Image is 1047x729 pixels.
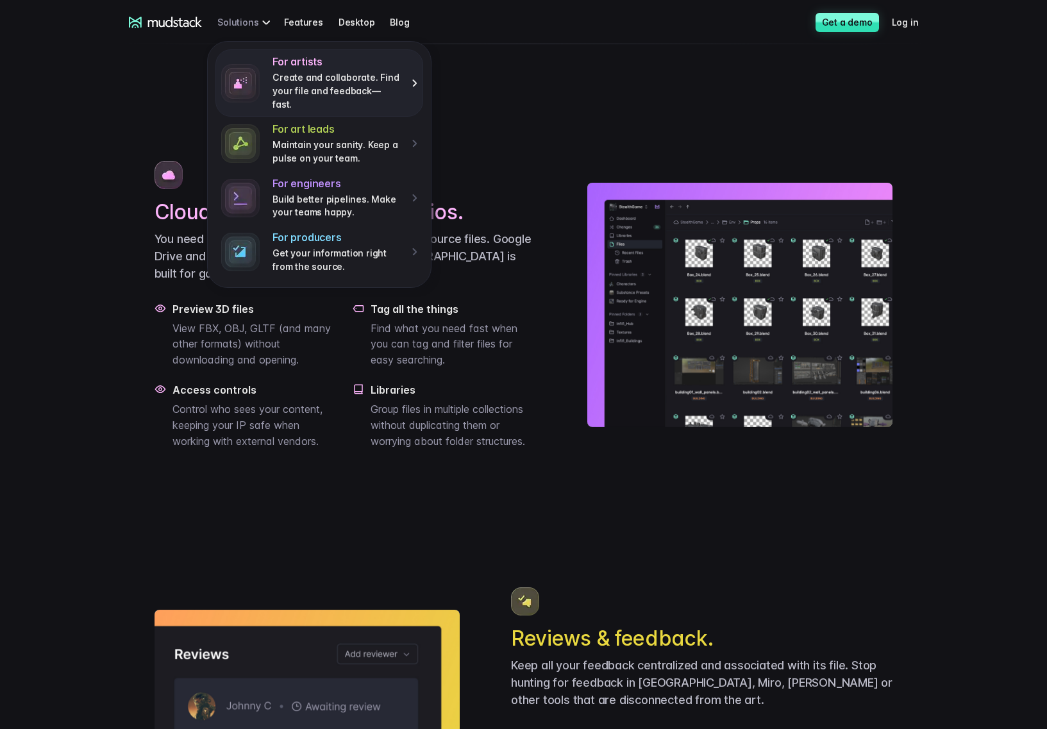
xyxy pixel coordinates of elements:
[272,71,402,111] p: Create and collaborate. Find your file and feedback— fast.
[587,183,892,427] img: Cloud storage interface
[371,321,536,368] p: Find what you need fast when you can tag and filter files for easy searching.
[214,53,249,64] span: Job title
[215,49,423,117] a: For artistsCreate and collaborate. Find your file and feedback— fast.
[217,10,274,34] div: Solutions
[129,17,203,28] a: mudstack logo
[272,138,402,165] p: Maintain your sanity. Keep a pulse on your team.
[284,10,338,34] a: Features
[272,193,402,219] p: Build better pipelines. Make your teams happy.
[214,1,262,12] span: Last name
[155,230,537,282] p: You need a centralized repository for your team’s source files. Google Drive and Dropbox don’t cu...
[172,303,338,315] h4: Preview 3D files
[215,171,423,225] a: For engineersBuild better pipelines. Make your teams happy.
[371,303,536,315] h4: Tag all the things
[215,225,423,279] a: For producersGet your information right from the source.
[3,233,12,241] input: Work with outsourced artists?
[390,10,424,34] a: Blog
[155,199,537,225] h2: Cloud storage for game studios.
[816,13,879,32] a: Get a demo
[272,177,402,190] h4: For engineers
[371,383,536,396] h4: Libraries
[172,401,338,449] p: Control who sees your content, keeping your IP safe when working with external vendors.
[221,179,260,217] img: stylized terminal icon
[221,124,260,163] img: connected dots icon
[221,64,260,103] img: spray paint icon
[511,626,893,651] h2: Reviews & feedback.
[511,657,893,708] p: Keep all your feedback centralized and associated with its file. Stop hunting for feedback in [GE...
[892,10,934,34] a: Log in
[221,233,260,271] img: stylized terminal icon
[15,232,149,243] span: Work with outsourced artists?
[172,383,338,396] h4: Access controls
[272,122,402,136] h4: For art leads
[371,401,536,449] p: Group files in multiple collections without duplicating them or worrying about folder structures.
[214,106,274,117] span: Art team size
[172,321,338,368] p: View FBX, OBJ, GLTF (and many other formats) without downloading and opening.
[272,231,402,244] h4: For producers
[339,10,390,34] a: Desktop
[272,55,402,69] h4: For artists
[272,247,402,273] p: Get your information right from the source.
[215,117,423,171] a: For art leadsMaintain your sanity. Keep a pulse on your team.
